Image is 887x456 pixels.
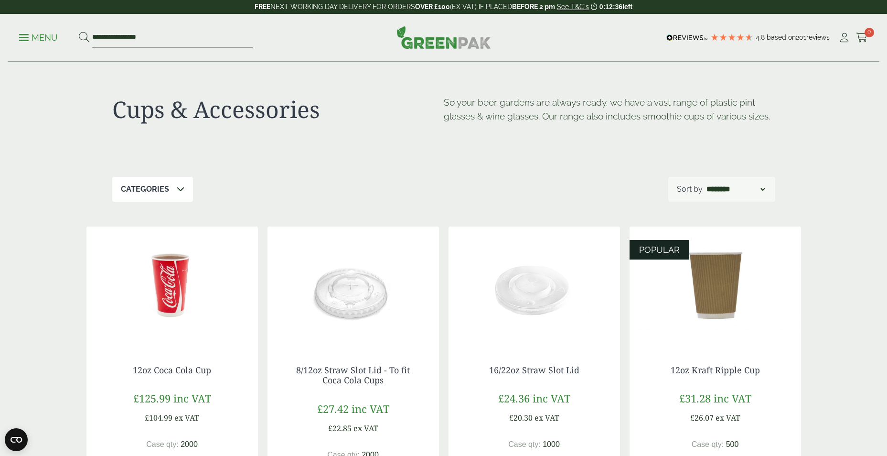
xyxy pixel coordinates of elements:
span: 2000 [181,440,198,448]
button: Open CMP widget [5,428,28,451]
span: inc VAT [173,391,211,405]
span: 0 [865,28,874,37]
h1: Cups & Accessories [112,96,444,123]
span: £125.99 [133,391,171,405]
i: My Account [838,33,850,43]
strong: FREE [255,3,270,11]
img: GreenPak Supplies [396,26,491,49]
div: 4.79 Stars [710,33,753,42]
span: £26.07 [690,413,714,423]
img: REVIEWS.io [666,34,708,41]
a: 8/12oz Straw Slot Lid - To fit Coca Cola Cups [296,364,410,386]
a: 12oz Coca Cola Cup [133,364,211,376]
span: ex VAT [534,413,559,423]
span: inc VAT [352,402,389,416]
p: Sort by [677,184,703,195]
span: inc VAT [714,391,751,405]
span: POPULAR [639,245,680,255]
span: Case qty: [508,440,541,448]
span: £27.42 [317,402,349,416]
span: 1000 [543,440,560,448]
span: 0:12:36 [599,3,622,11]
span: 4.8 [756,33,767,41]
span: left [622,3,632,11]
a: 12oz Kraft Ripple Cup [671,364,760,376]
span: £22.85 [328,423,352,434]
span: 500 [726,440,739,448]
span: reviews [806,33,830,41]
strong: BEFORE 2 pm [512,3,555,11]
span: £24.36 [498,391,530,405]
p: So your beer gardens are always ready, we have a vast range of plastic pint glasses & wine glasse... [444,96,775,123]
select: Shop order [705,184,767,195]
span: ex VAT [716,413,740,423]
img: 12oz Kraft Ripple Cup-0 [630,227,801,346]
img: 12oz straw slot coke cup lid [267,227,439,346]
span: 201 [796,33,806,41]
span: Case qty: [146,440,179,448]
strong: OVER £100 [415,3,450,11]
span: ex VAT [174,413,199,423]
span: £31.28 [679,391,711,405]
a: 16/22oz Straw Slot Lid [489,364,579,376]
a: See T&C's [557,3,589,11]
span: £104.99 [145,413,172,423]
span: ex VAT [353,423,378,434]
span: Based on [767,33,796,41]
p: Menu [19,32,58,43]
span: inc VAT [533,391,570,405]
img: 12oz Coca Cola Cup with coke [86,227,258,346]
i: Cart [856,33,868,43]
a: 0 [856,31,868,45]
span: Case qty: [692,440,724,448]
span: £20.30 [509,413,533,423]
p: Categories [121,184,169,195]
img: 16/22oz Straw Slot Coke Cup lid [449,227,620,346]
a: Menu [19,32,58,42]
